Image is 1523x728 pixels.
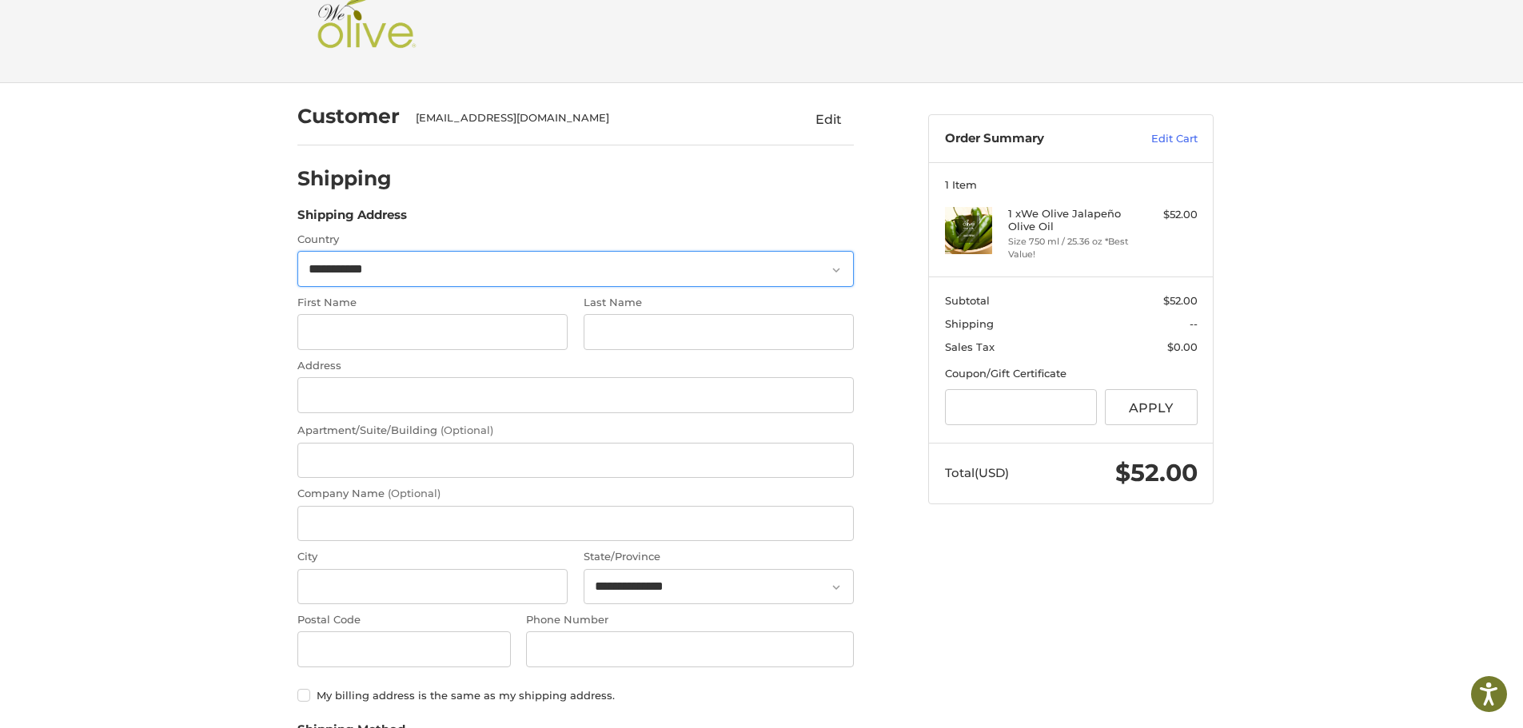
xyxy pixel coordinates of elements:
div: [EMAIL_ADDRESS][DOMAIN_NAME] [416,110,772,126]
label: Postal Code [297,612,511,628]
li: Size 750 ml / 25.36 oz *Best Value! [1008,235,1130,261]
span: $52.00 [1163,294,1198,307]
button: Edit [803,106,854,132]
h4: 1 x We Olive Jalapeño Olive Oil [1008,207,1130,233]
input: Gift Certificate or Coupon Code [945,389,1098,425]
label: Company Name [297,486,854,502]
span: -- [1190,317,1198,330]
span: $0.00 [1167,340,1198,353]
label: State/Province [584,549,854,565]
span: Shipping [945,317,994,330]
div: Coupon/Gift Certificate [945,366,1198,382]
h2: Customer [297,104,400,129]
legend: Shipping Address [297,206,407,232]
div: $52.00 [1134,207,1198,223]
label: Address [297,358,854,374]
h2: Shipping [297,166,392,191]
h3: Order Summary [945,131,1117,147]
span: Total (USD) [945,465,1009,480]
p: We're away right now. Please check back later! [22,24,181,37]
a: Edit Cart [1117,131,1198,147]
label: Last Name [584,295,854,311]
label: Phone Number [526,612,854,628]
span: Sales Tax [945,340,995,353]
h3: 1 Item [945,178,1198,191]
label: City [297,549,568,565]
label: First Name [297,295,568,311]
span: $52.00 [1115,458,1198,487]
label: My billing address is the same as my shipping address. [297,689,854,702]
small: (Optional) [441,424,493,436]
button: Apply [1105,389,1198,425]
span: Subtotal [945,294,990,307]
label: Country [297,232,854,248]
small: (Optional) [388,487,441,499]
button: Open LiveChat chat widget [184,21,203,40]
label: Apartment/Suite/Building [297,423,854,439]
